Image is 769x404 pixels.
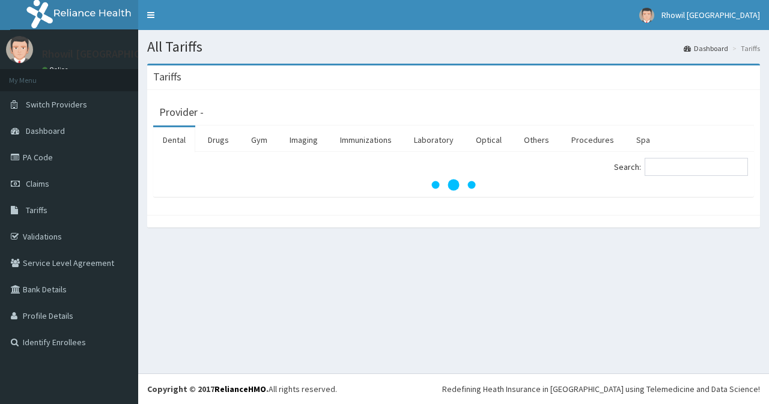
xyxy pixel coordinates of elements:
a: Online [42,65,71,74]
h1: All Tariffs [147,39,760,55]
span: Switch Providers [26,99,87,110]
label: Search: [614,158,748,176]
a: Procedures [562,127,624,152]
span: Rhowil [GEOGRAPHIC_DATA] [661,10,760,20]
a: Dashboard [684,43,728,53]
span: Tariffs [26,205,47,216]
footer: All rights reserved. [138,373,769,404]
span: Claims [26,178,49,189]
strong: Copyright © 2017 . [147,384,269,394]
a: Gym [242,127,277,152]
a: Drugs [198,127,239,152]
a: Spa [627,127,660,152]
a: Imaging [280,127,327,152]
a: RelianceHMO [214,384,266,394]
h3: Provider - [159,107,204,118]
img: User Image [639,8,654,23]
h3: Tariffs [153,71,181,82]
a: Dental [153,127,195,152]
div: Redefining Heath Insurance in [GEOGRAPHIC_DATA] using Telemedicine and Data Science! [442,383,760,395]
svg: audio-loading [430,161,478,209]
li: Tariffs [729,43,760,53]
span: Dashboard [26,125,65,136]
img: User Image [6,36,33,63]
a: Immunizations [330,127,401,152]
a: Others [514,127,559,152]
a: Laboratory [404,127,463,152]
p: Rhowil [GEOGRAPHIC_DATA] [42,49,175,59]
input: Search: [645,158,748,176]
a: Optical [466,127,511,152]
